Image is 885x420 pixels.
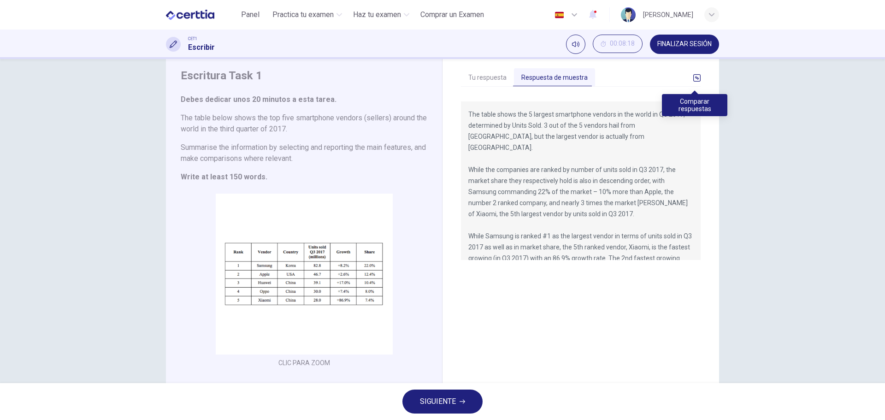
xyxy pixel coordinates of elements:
p: Comparar respuestas [669,98,720,112]
button: Respuesta de muestra [514,68,595,88]
h6: The table below shows the top five smartphone vendors (sellers) around the world in the third qua... [181,112,427,135]
h4: Escritura Task 1 [181,68,427,83]
div: basic tabs example [461,68,701,88]
img: Profile picture [621,7,636,22]
strong: Write at least 150 words. [181,172,267,181]
span: Comprar un Examen [420,9,484,20]
span: Panel [241,9,260,20]
button: Panel [236,6,265,23]
span: CET1 [188,35,197,42]
img: CERTTIA logo [166,6,214,24]
span: 00:08:18 [610,40,635,47]
span: FINALIZAR SESIÓN [657,41,712,48]
div: Ocultar [593,35,643,54]
span: SIGUIENTE [420,395,456,408]
button: Comprar un Examen [417,6,488,23]
button: Tu respuesta [461,68,514,88]
button: SIGUIENTE [402,390,483,414]
h1: Escribir [188,42,215,53]
h6: Debes dedicar unos 20 minutos a esta tarea. [181,94,427,105]
div: [PERSON_NAME] [643,9,693,20]
button: Practica tu examen [269,6,346,23]
span: Practica tu examen [272,9,334,20]
button: 00:08:18 [593,35,643,53]
button: Haz tu examen [349,6,413,23]
button: FINALIZAR SESIÓN [650,35,719,54]
span: Haz tu examen [353,9,401,20]
div: Silenciar [566,35,585,54]
p: The table shows the 5 largest smartphone vendors in the world in Q3 2017, determined by Units Sol... [468,109,693,319]
img: es [554,12,565,18]
a: CERTTIA logo [166,6,236,24]
h6: Summarise the information by selecting and reporting the main features, and make comparisons wher... [181,142,427,164]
